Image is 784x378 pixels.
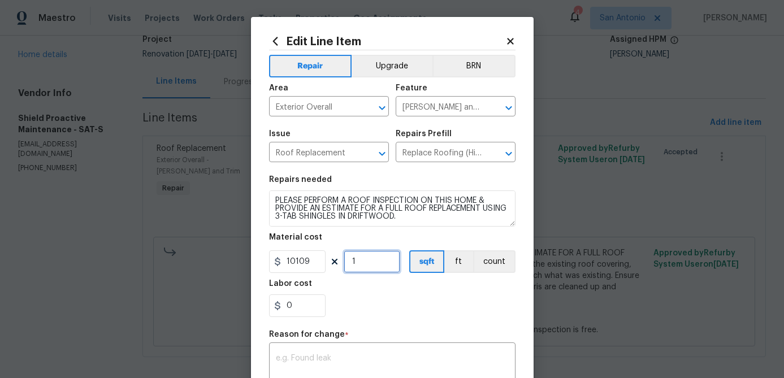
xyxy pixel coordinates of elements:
[269,190,516,227] textarea: PLEASE PERFORM A ROOF INSPECTION ON THIS HOME & PROVIDE AN ESTIMATE FOR A FULL ROOF REPLACEMENT U...
[374,146,390,162] button: Open
[269,130,291,138] h5: Issue
[473,250,516,273] button: count
[444,250,473,273] button: ft
[352,55,432,77] button: Upgrade
[269,55,352,77] button: Repair
[374,100,390,116] button: Open
[409,250,444,273] button: sqft
[269,233,322,241] h5: Material cost
[501,146,517,162] button: Open
[501,100,517,116] button: Open
[396,130,452,138] h5: Repairs Prefill
[269,84,288,92] h5: Area
[269,35,505,47] h2: Edit Line Item
[396,84,427,92] h5: Feature
[269,176,332,184] h5: Repairs needed
[432,55,516,77] button: BRN
[269,331,345,338] h5: Reason for change
[269,280,312,288] h5: Labor cost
